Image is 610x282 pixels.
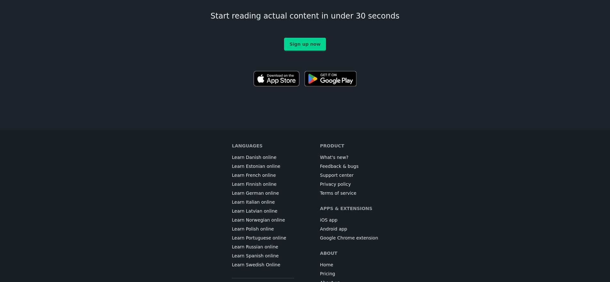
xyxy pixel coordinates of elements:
[320,226,347,232] a: Android app
[320,262,333,268] a: Home
[320,205,372,212] h6: Apps & extensions
[320,163,358,169] a: Feedback & bugs
[232,262,280,268] a: Learn Swedish Online
[211,11,400,21] h3: Start reading actual content in under 30 seconds
[320,217,338,223] a: iOS app
[232,143,263,149] h6: Languages
[232,181,276,187] a: Learn Finnish online
[320,190,356,196] a: Terms of service
[305,71,356,86] img: Get it on Google Play
[320,235,378,241] a: Google Chrome extension
[232,154,276,161] a: Learn Danish online
[232,217,285,223] a: Learn Norwegian online
[320,250,337,256] h6: About
[232,244,278,250] a: Learn Russian online
[320,154,348,161] a: What's new?
[232,235,286,241] a: Learn Portuguese online
[232,172,276,178] a: Learn French online
[320,270,335,277] a: Pricing
[232,190,279,196] a: Learn German online
[320,143,344,149] h6: Product
[320,181,351,187] a: Privacy policy
[232,226,274,232] a: Learn Polish online
[284,38,326,51] a: Sign up now
[320,172,354,178] a: Support center
[232,253,279,259] a: Learn Spanish online
[232,199,275,205] a: Learn Italian online
[254,71,300,86] img: Download on the App Store
[232,163,280,169] a: Learn Estonian online
[232,208,277,214] a: Learn Latvian online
